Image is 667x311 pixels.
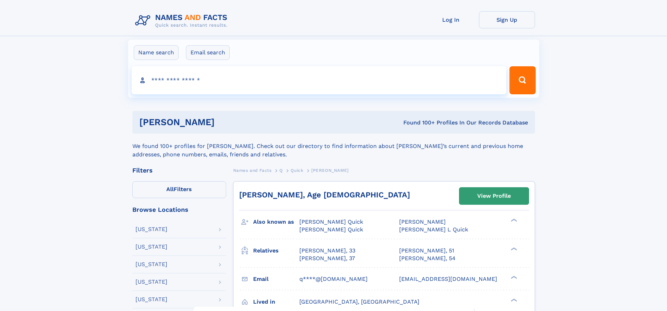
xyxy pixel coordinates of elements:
a: Names and Facts [233,166,272,175]
span: [PERSON_NAME] L Quick [399,226,468,233]
h3: Email [253,273,299,285]
div: We found 100+ profiles for [PERSON_NAME]. Check out our directory to find information about [PERS... [132,134,535,159]
span: [PERSON_NAME] Quick [299,218,363,225]
a: Sign Up [479,11,535,28]
span: All [166,186,174,192]
h1: [PERSON_NAME] [139,118,309,127]
a: Quick [291,166,303,175]
div: ❯ [509,218,517,223]
div: Filters [132,167,226,174]
div: ❯ [509,275,517,279]
div: ❯ [509,246,517,251]
h3: Also known as [253,216,299,228]
h3: Relatives [253,245,299,257]
label: Filters [132,181,226,198]
span: Quick [291,168,303,173]
input: search input [132,66,507,94]
a: [PERSON_NAME], 37 [299,255,355,262]
span: [GEOGRAPHIC_DATA], [GEOGRAPHIC_DATA] [299,298,419,305]
div: View Profile [477,188,511,204]
div: [US_STATE] [136,262,167,267]
a: [PERSON_NAME], Age [DEMOGRAPHIC_DATA] [239,190,410,199]
span: [PERSON_NAME] [399,218,446,225]
label: Name search [134,45,179,60]
img: Logo Names and Facts [132,11,233,30]
div: ❯ [509,298,517,302]
div: [US_STATE] [136,227,167,232]
span: Q [279,168,283,173]
a: [PERSON_NAME], 54 [399,255,456,262]
button: Search Button [509,66,535,94]
a: [PERSON_NAME], 51 [399,247,454,255]
div: Found 100+ Profiles In Our Records Database [309,119,528,127]
div: [US_STATE] [136,297,167,302]
div: Browse Locations [132,207,226,213]
a: Log In [423,11,479,28]
span: [PERSON_NAME] [311,168,349,173]
a: [PERSON_NAME], 33 [299,247,355,255]
span: [PERSON_NAME] Quick [299,226,363,233]
a: View Profile [459,188,529,204]
label: Email search [186,45,230,60]
div: [US_STATE] [136,244,167,250]
span: [EMAIL_ADDRESS][DOMAIN_NAME] [399,276,497,282]
h3: Lived in [253,296,299,308]
a: Q [279,166,283,175]
div: [US_STATE] [136,279,167,285]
